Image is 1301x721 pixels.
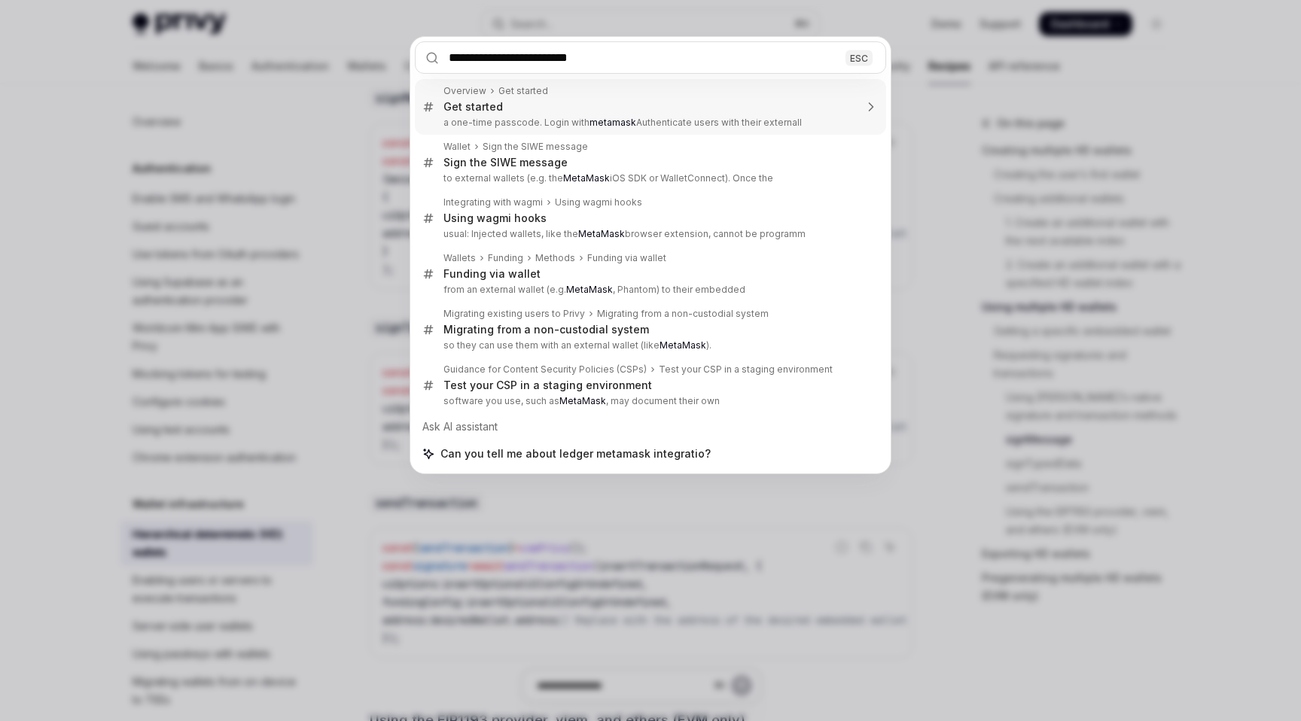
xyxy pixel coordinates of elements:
p: to external wallets (e.g. the iOS SDK or WalletConnect). Once the [443,172,855,184]
div: Migrating from a non-custodial system [443,323,649,336]
b: MetaMask [566,284,613,295]
div: Using wagmi hooks [555,196,642,208]
b: metamask [590,117,636,128]
div: ESC [845,50,873,65]
p: software you use, such as , may document their own [443,395,855,407]
div: Wallets [443,252,476,264]
p: a one-time passcode. Login with Authenticate users with their externall [443,117,855,129]
div: Sign the SIWE message [443,156,568,169]
div: Methods [535,252,575,264]
span: Can you tell me about ledger metamask integratio? [440,446,711,461]
div: Using wagmi hooks [443,211,547,225]
div: Funding [488,252,523,264]
div: Get started [443,100,503,114]
div: Test your CSP in a staging environment [443,379,652,392]
b: MetaMask [563,172,610,184]
div: Ask AI assistant [415,413,886,440]
b: MetaMask [660,339,706,351]
div: Guidance for Content Security Policies (CSPs) [443,364,647,376]
div: Integrating with wagmi [443,196,543,208]
b: MetaMask [578,228,625,239]
div: Get started [498,85,548,97]
div: Migrating existing users to Privy [443,308,585,320]
b: MetaMask [559,395,606,406]
div: Migrating from a non-custodial system [597,308,769,320]
div: Funding via wallet [443,267,541,281]
div: Wallet [443,141,471,153]
div: Funding via wallet [587,252,666,264]
p: so they can use them with an external wallet (like ). [443,339,855,351]
div: Overview [443,85,486,97]
p: from an external wallet (e.g. , Phantom) to their embedded [443,284,855,296]
div: Test your CSP in a staging environment [659,364,833,376]
div: Sign the SIWE message [483,141,588,153]
p: usual: Injected wallets, like the browser extension, cannot be programm [443,228,855,240]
